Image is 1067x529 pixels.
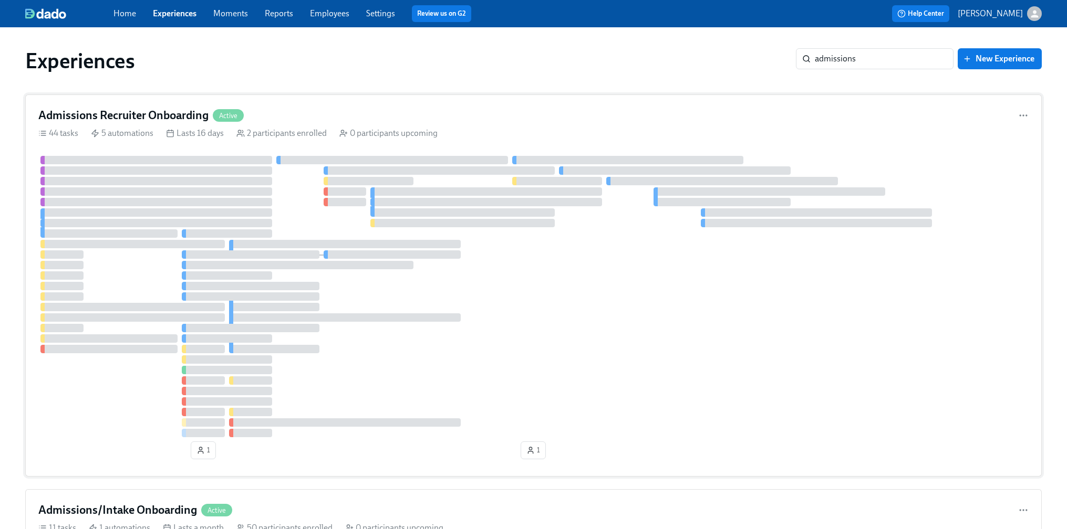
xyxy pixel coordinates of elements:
[958,8,1023,19] p: [PERSON_NAME]
[38,128,78,139] div: 44 tasks
[412,5,471,22] button: Review us on G2
[25,94,1042,477] a: Admissions Recruiter OnboardingActive44 tasks 5 automations Lasts 16 days 2 participants enrolled...
[897,8,944,19] span: Help Center
[25,48,135,73] h1: Experiences
[191,441,216,459] button: 1
[815,48,954,69] input: Search by name
[38,108,209,123] h4: Admissions Recruiter Onboarding
[892,5,949,22] button: Help Center
[417,8,466,19] a: Review us on G2
[958,48,1042,69] button: New Experience
[153,8,196,18] a: Experiences
[310,8,349,18] a: Employees
[196,445,210,456] span: 1
[25,8,113,19] a: dado
[265,8,293,18] a: Reports
[201,506,232,514] span: Active
[521,441,546,459] button: 1
[25,8,66,19] img: dado
[213,8,248,18] a: Moments
[91,128,153,139] div: 5 automations
[366,8,395,18] a: Settings
[113,8,136,18] a: Home
[526,445,540,456] span: 1
[166,128,224,139] div: Lasts 16 days
[213,112,244,120] span: Active
[965,54,1034,64] span: New Experience
[339,128,438,139] div: 0 participants upcoming
[958,6,1042,21] button: [PERSON_NAME]
[236,128,327,139] div: 2 participants enrolled
[38,502,197,518] h4: Admissions/Intake Onboarding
